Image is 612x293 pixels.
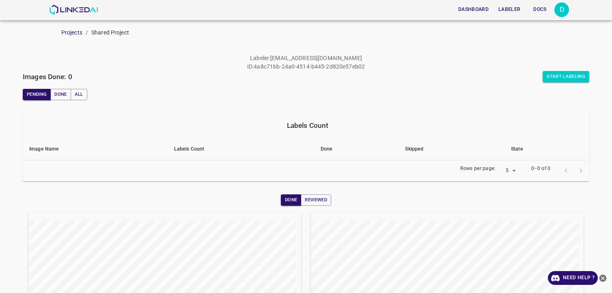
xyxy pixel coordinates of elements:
[525,1,554,18] a: Docs
[527,3,553,16] button: Docs
[29,120,586,131] div: Labels Count
[23,71,72,82] h6: Images Done: 0
[495,3,524,16] button: Labeler
[23,89,51,100] button: Pending
[281,194,301,206] button: Done
[168,138,314,160] th: Labels Count
[460,165,496,172] p: Rows per page:
[247,62,254,71] p: ID :
[504,138,589,160] th: State
[598,271,608,285] button: close-help
[531,165,550,172] p: 0–0 of 0
[453,1,493,18] a: Dashboard
[61,28,612,37] nav: breadcrumb
[250,54,270,62] p: Labeler :
[23,138,168,160] th: Image Name
[86,28,88,37] li: /
[399,138,504,160] th: Skipped
[270,54,362,62] p: [EMAIL_ADDRESS][DOMAIN_NAME]
[554,2,569,17] button: Open settings
[301,194,331,206] button: Reviewed
[49,5,98,15] img: LinkedAI
[71,89,87,100] button: All
[50,89,71,100] button: Done
[543,71,589,82] button: Start Labeling
[314,138,399,160] th: Done
[554,2,569,17] div: D
[499,166,518,177] div: 5
[455,3,492,16] button: Dashboard
[61,29,82,36] a: Projects
[254,62,365,71] p: 4a8c71bb-24a0-4514-b445-2d820e57eb02
[91,28,129,37] p: Shared Project
[493,1,525,18] a: Labeler
[548,271,598,285] a: Need Help ?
